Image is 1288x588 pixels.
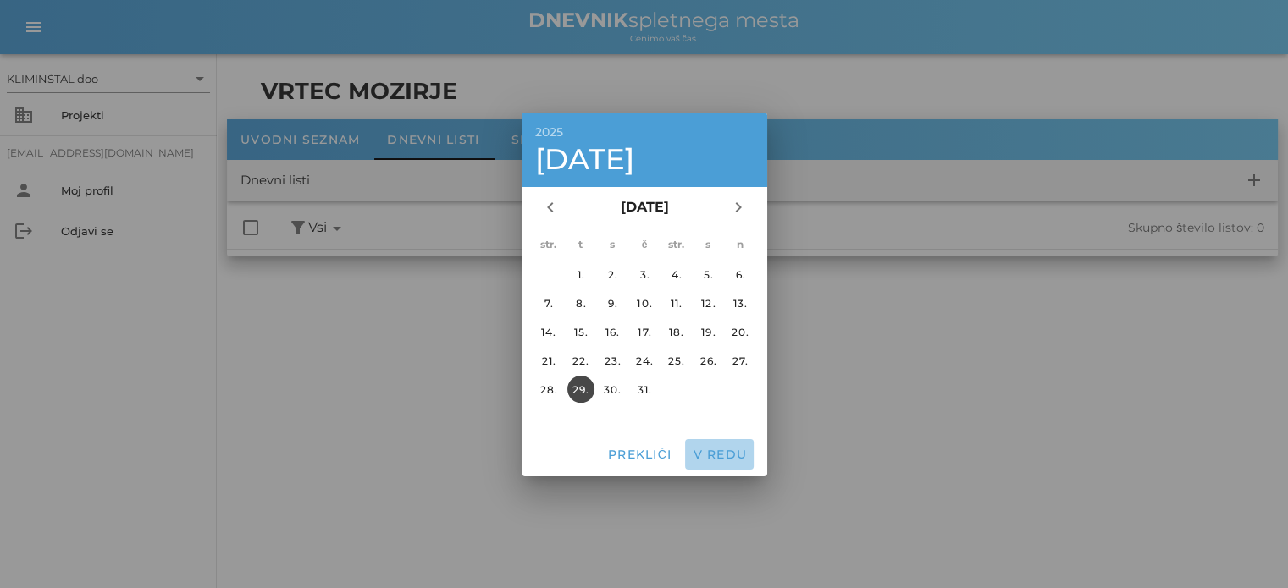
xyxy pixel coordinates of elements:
[638,325,651,338] font: 17.
[701,325,716,338] font: 19.
[540,197,561,217] i: chevron_left
[567,289,594,316] button: 8.
[630,261,657,288] button: 3.
[735,267,745,280] font: 6.
[567,347,594,374] button: 22.
[635,354,653,366] font: 24.
[727,318,754,345] button: 20.
[541,325,556,338] font: 14.
[671,267,682,280] font: 4.
[540,238,556,250] font: str.
[607,296,617,309] font: 9.
[535,192,566,223] button: Prejšnji mesec
[630,289,657,316] button: 10.
[662,289,689,316] button: 11.
[599,289,626,316] button: 9.
[641,238,647,250] font: č
[727,261,754,288] button: 6.
[605,325,620,338] font: 16.
[685,439,754,470] button: V redu
[630,376,657,403] button: 31.
[694,347,721,374] button: 26.
[600,439,677,470] button: Prekliči
[703,267,713,280] font: 5.
[620,199,668,215] font: [DATE]
[534,289,561,316] button: 7.
[639,267,650,280] font: 3.
[630,347,657,374] button: 24.
[727,347,754,374] button: 27.
[544,296,553,309] font: 7.
[599,347,626,374] button: 23.
[733,296,748,309] font: 13.
[737,238,744,250] font: n
[699,354,716,366] font: 26.
[668,238,684,250] font: str.
[534,376,561,403] button: 28.
[539,382,557,395] font: 28.
[1203,507,1288,588] iframe: Pripomoček za klepet
[637,382,651,395] font: 31.
[567,376,594,403] button: 29.
[693,447,747,462] font: V redu
[694,289,721,316] button: 12.
[578,238,583,250] font: t
[577,267,584,280] font: 1.
[728,197,749,217] i: chevron_right
[727,289,754,316] button: 13.
[573,325,588,338] font: 15.
[604,354,621,366] font: 23.
[662,318,689,345] button: 18.
[599,318,626,345] button: 16.
[534,347,561,374] button: 21.
[541,354,556,366] font: 21.
[604,382,622,395] font: 30.
[575,296,586,309] font: 8.
[669,325,684,338] font: 18.
[705,238,710,250] font: s
[608,447,672,462] font: Prekliči
[535,124,563,140] font: 2025
[694,261,721,288] button: 5.
[694,318,721,345] button: 19.
[599,376,626,403] button: 30.
[599,261,626,288] button: 2.
[613,190,675,224] button: [DATE]
[567,318,594,345] button: 15.
[535,145,754,173] div: [DATE]
[701,296,716,309] font: 12.
[732,354,749,366] font: 27.
[662,261,689,288] button: 4.
[671,296,683,309] font: 11.
[630,318,657,345] button: 17.
[732,325,749,338] font: 20.
[534,318,561,345] button: 14.
[607,267,617,280] font: 2.
[572,382,589,395] font: 29.
[610,238,615,250] font: s
[567,261,594,288] button: 1.
[637,296,652,309] font: 10.
[572,354,589,366] font: 22.
[662,347,689,374] button: 25.
[668,354,685,366] font: 25.
[723,192,754,223] button: Naslednji mesec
